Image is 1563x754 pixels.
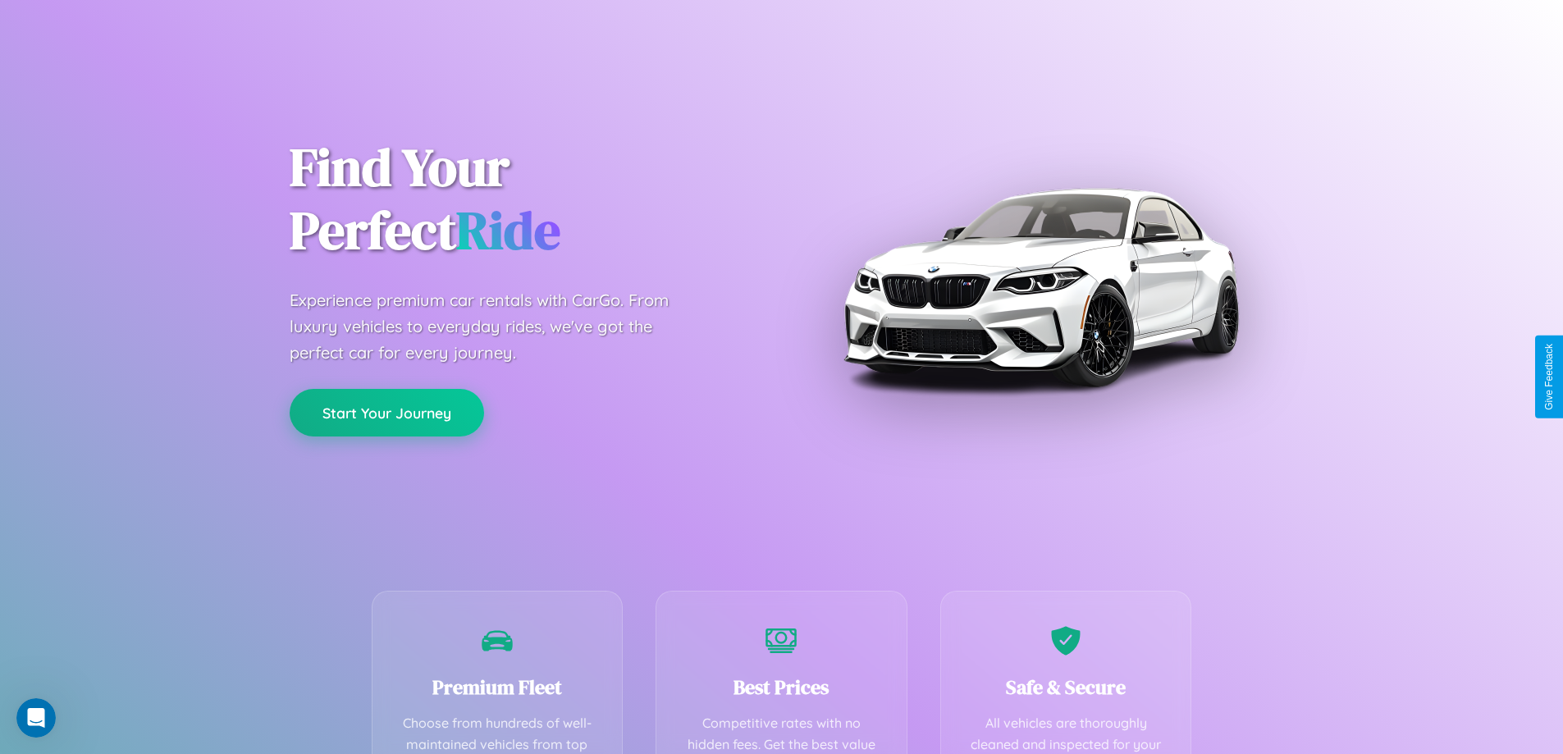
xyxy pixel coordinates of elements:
h3: Best Prices [681,674,882,701]
h1: Find Your Perfect [290,136,757,263]
button: Start Your Journey [290,389,484,436]
h3: Safe & Secure [966,674,1167,701]
iframe: Intercom live chat [16,698,56,738]
div: Give Feedback [1543,344,1555,410]
span: Ride [456,194,560,266]
h3: Premium Fleet [397,674,598,701]
p: Experience premium car rentals with CarGo. From luxury vehicles to everyday rides, we've got the ... [290,287,700,366]
img: Premium BMW car rental vehicle [835,82,1245,492]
